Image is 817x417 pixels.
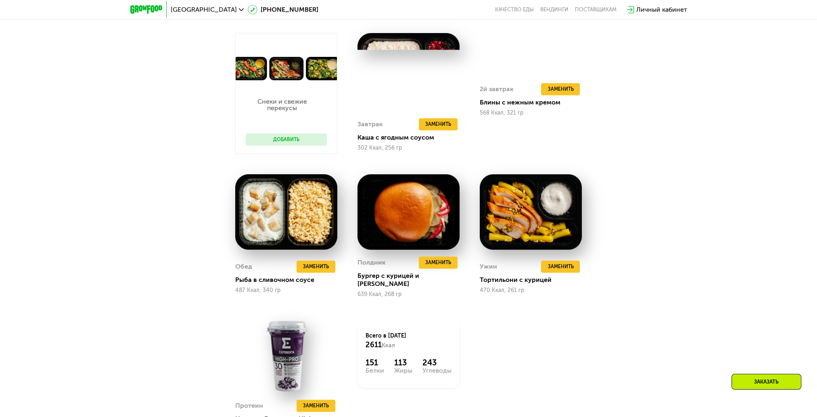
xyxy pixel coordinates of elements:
div: 151 [366,358,384,367]
span: Заменить [303,402,329,410]
div: Тортильони с курицей [480,276,588,284]
div: 2й завтрак [480,116,514,128]
div: Личный кабинет [636,5,687,15]
a: [PHONE_NUMBER] [248,5,318,15]
button: Заменить [297,261,335,273]
a: Вендинги [540,6,568,13]
div: Бургер с курицей и [PERSON_NAME] [357,272,466,288]
div: Блины с нежным кремом [480,131,588,140]
div: Белки [366,367,384,374]
span: Заменить [425,259,451,267]
p: Снеки и свежие перекусы [246,98,319,111]
div: 113 [394,358,412,367]
div: Завтрак [357,118,383,130]
span: [GEOGRAPHIC_DATA] [171,6,237,13]
span: Заменить [547,263,573,271]
div: 243 [422,358,451,367]
div: Полдник [357,256,386,269]
button: Заменить [419,256,458,269]
div: Жиры [394,367,412,374]
a: Качество еды [495,6,534,13]
div: Ужин [480,261,497,273]
div: Обед [235,261,252,273]
div: 487 Ккал, 340 гр [235,287,337,294]
button: Заменить [419,118,458,130]
div: Всего в [DATE] [366,332,451,350]
span: Заменить [425,120,451,128]
span: 2611 [366,340,382,349]
span: Заменить [547,118,573,126]
div: Протеин [235,400,263,412]
button: Заменить [297,400,335,412]
span: Ккал [382,342,395,349]
button: Добавить [246,133,327,146]
div: 639 Ккал, 268 гр [357,291,460,298]
div: 302 Ккал, 256 гр [357,145,460,151]
div: Каша с ягодным соусом [357,133,466,142]
span: Заменить [303,263,329,271]
div: Заказать [731,374,801,390]
div: Углеводы [422,367,451,374]
button: Заменить [541,261,580,273]
div: 470 Ккал, 261 гр [480,287,582,294]
div: 568 Ккал, 321 гр [480,143,582,149]
div: Рыба в сливочном соусе [235,276,344,284]
button: Заменить [541,116,580,128]
div: поставщикам [575,6,616,13]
